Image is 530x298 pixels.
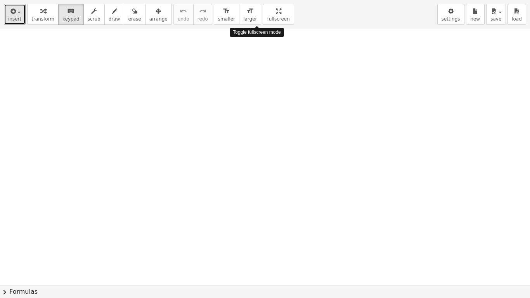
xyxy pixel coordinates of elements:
[263,4,294,25] button: fullscreen
[27,4,59,25] button: transform
[197,16,208,22] span: redo
[83,4,105,25] button: scrub
[88,16,100,22] span: scrub
[180,7,187,16] i: undo
[239,4,261,25] button: format_sizelarger
[470,16,480,22] span: new
[67,7,74,16] i: keyboard
[437,4,464,25] button: settings
[507,4,526,25] button: load
[62,16,80,22] span: keypad
[218,16,235,22] span: smaller
[486,4,506,25] button: save
[512,16,522,22] span: load
[193,4,212,25] button: redoredo
[230,28,284,37] div: Toggle fullscreen mode
[243,16,257,22] span: larger
[223,7,230,16] i: format_size
[466,4,485,25] button: new
[442,16,460,22] span: settings
[173,4,194,25] button: undoundo
[124,4,145,25] button: erase
[246,7,254,16] i: format_size
[58,4,84,25] button: keyboardkeypad
[149,16,168,22] span: arrange
[104,4,125,25] button: draw
[178,16,189,22] span: undo
[145,4,172,25] button: arrange
[214,4,239,25] button: format_sizesmaller
[128,16,141,22] span: erase
[8,16,21,22] span: insert
[31,16,54,22] span: transform
[490,16,501,22] span: save
[267,16,289,22] span: fullscreen
[109,16,120,22] span: draw
[199,7,206,16] i: redo
[4,4,26,25] button: insert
